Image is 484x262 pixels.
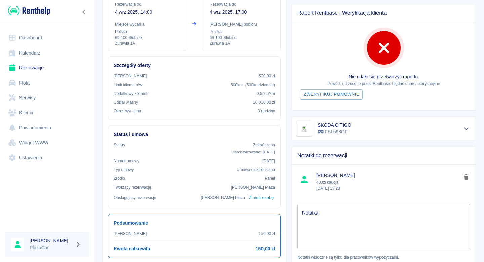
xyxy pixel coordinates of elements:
[461,124,472,133] button: Pokaż szczegóły
[115,9,179,16] p: 4 wrz 2025, 14:00
[114,91,149,97] p: Dodatkowy kilometr
[114,108,141,114] p: Okres wynajmu
[114,175,125,182] p: Żrodło
[232,150,275,154] span: Zarchiwizowano: [DATE]
[114,142,125,148] p: Status
[210,29,274,35] p: Polska
[115,29,179,35] p: Polska
[297,73,470,80] p: Nie udało się przetworzyć raportu.
[5,120,89,135] a: Powiadomienia
[253,99,275,105] p: 10 000,00 zł
[115,35,179,41] p: 69-100 , Słubice
[114,99,138,105] p: Udział własny
[316,179,461,191] p: 400zł kaucja
[210,1,274,7] p: Rezerwacja do
[115,21,179,27] p: Miejsce wydania
[318,128,351,135] p: FSL593CF
[259,231,275,237] p: 150,00 zł
[210,35,274,41] p: 69-100 , Słubice
[210,9,274,16] p: 4 wrz 2025, 17:00
[5,90,89,105] a: Serwisy
[79,8,89,17] button: Zwiń nawigację
[265,175,275,182] p: Panel
[114,195,156,201] p: Obsługujący rezerwację
[297,254,470,260] p: Notatki widoczne są tylko dla pracowników wypożyczalni.
[114,184,151,190] p: Tworzący rezerwację
[316,172,461,179] span: [PERSON_NAME]
[5,135,89,151] a: Widget WWW
[114,220,275,227] h6: Podsumowanie
[5,150,89,165] a: Ustawienia
[114,158,139,164] p: Numer umowy
[30,244,73,251] p: PlazaCar
[210,41,274,46] p: Żurawia 1A
[256,245,275,252] h6: 150,00 zł
[5,105,89,121] a: Klienci
[114,131,275,138] h6: Status i umowa
[259,73,275,79] p: 500,00 zł
[297,122,311,135] img: Image
[201,195,245,201] p: [PERSON_NAME] Płaza
[258,108,275,114] p: 3 godziny
[115,1,179,7] p: Rezerwacja od
[114,245,150,252] h6: Kwota całkowita
[115,41,179,46] p: Żurawia 1A
[5,45,89,61] a: Kalendarz
[30,237,73,244] h6: [PERSON_NAME]
[114,167,134,173] p: Typ umowy
[5,75,89,91] a: Flota
[237,167,275,173] p: Umowa elektroniczna
[257,91,275,97] p: 0,50 zł /km
[8,5,50,17] img: Renthelp logo
[245,83,275,87] span: ( 500 km dziennie )
[5,30,89,45] a: Dashboard
[297,152,470,159] span: Notatki do rezerwacji
[114,62,275,69] h6: Szczegóły oferty
[300,89,363,100] button: Zweryfikuj ponownie
[5,5,50,17] a: Renthelp logo
[231,82,275,88] p: 500 km
[114,73,147,79] p: [PERSON_NAME]
[316,185,461,191] p: [DATE] 13:28
[318,122,351,128] h6: SKODA CITIGO
[5,60,89,75] a: Rezerwacje
[297,80,470,87] p: Powód: odrzucone przez Rentbase: błędne dane autoryzacyjne
[210,21,274,27] p: [PERSON_NAME] odbioru
[232,142,275,148] p: Zakończona
[297,10,470,17] span: Raport Rentbase | Weryfikacja klienta
[231,184,275,190] p: [PERSON_NAME] Płaza
[114,82,142,88] p: Limit kilometrów
[262,158,275,164] p: [DATE]
[461,173,471,182] button: delete note
[248,193,275,203] button: Zmień osobę
[114,231,147,237] p: [PERSON_NAME]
